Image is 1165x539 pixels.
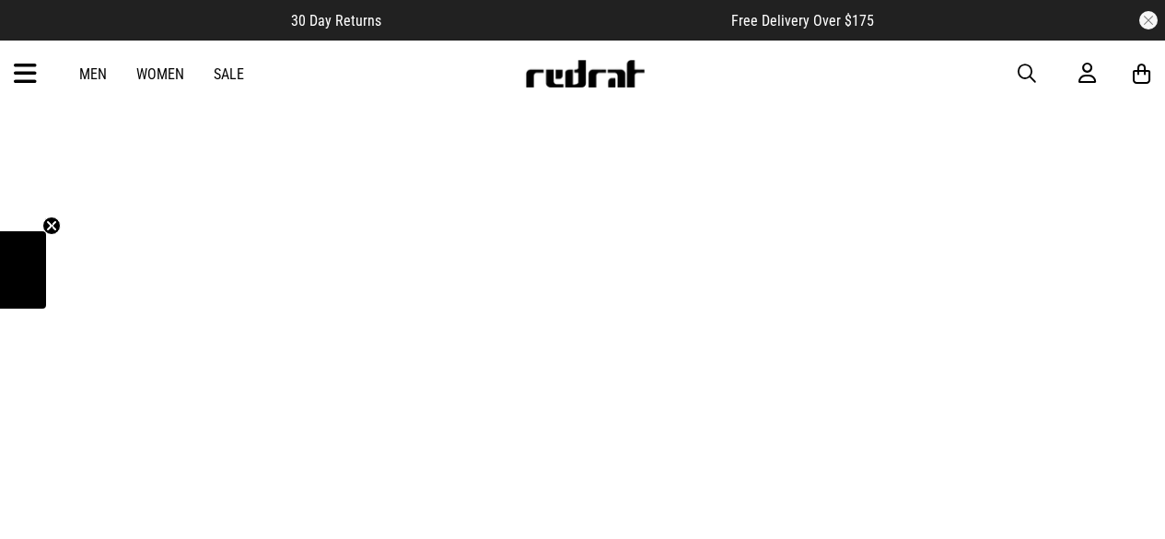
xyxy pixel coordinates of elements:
[291,12,381,29] span: 30 Day Returns
[524,60,646,88] img: Redrat logo
[79,65,107,83] a: Men
[42,217,61,235] button: Close teaser
[418,11,694,29] iframe: Customer reviews powered by Trustpilot
[29,310,54,350] button: Previous slide
[731,12,874,29] span: Free Delivery Over $175
[214,65,244,83] a: Sale
[1111,310,1136,350] button: Next slide
[136,65,184,83] a: Women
